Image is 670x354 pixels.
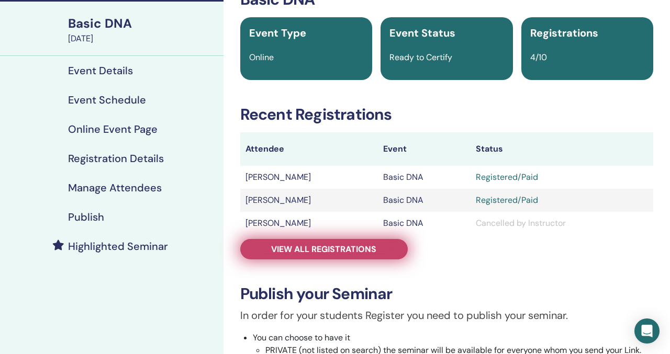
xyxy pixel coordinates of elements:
[240,105,653,124] h3: Recent Registrations
[68,32,217,45] div: [DATE]
[68,181,162,194] h4: Manage Attendees
[240,189,378,212] td: [PERSON_NAME]
[476,171,648,184] div: Registered/Paid
[378,132,470,166] th: Event
[240,132,378,166] th: Attendee
[389,26,455,40] span: Event Status
[68,64,133,77] h4: Event Details
[634,318,660,344] div: Open Intercom Messenger
[389,52,452,63] span: Ready to Certify
[476,217,648,230] div: Cancelled by Instructor
[68,211,104,223] h4: Publish
[68,94,146,106] h4: Event Schedule
[378,189,470,212] td: Basic DNA
[530,26,598,40] span: Registrations
[62,15,224,45] a: Basic DNA[DATE]
[249,26,306,40] span: Event Type
[249,52,274,63] span: Online
[240,166,378,189] td: [PERSON_NAME]
[68,240,168,253] h4: Highlighted Seminar
[471,132,653,166] th: Status
[68,15,217,32] div: Basic DNA
[378,166,470,189] td: Basic DNA
[530,52,547,63] span: 4/10
[240,212,378,235] td: [PERSON_NAME]
[240,239,408,259] a: View all registrations
[240,284,653,303] h3: Publish your Seminar
[68,152,164,165] h4: Registration Details
[378,212,470,235] td: Basic DNA
[68,123,158,135] h4: Online Event Page
[476,194,648,207] div: Registered/Paid
[240,307,653,323] p: In order for your students Register you need to publish your seminar.
[271,244,376,255] span: View all registrations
